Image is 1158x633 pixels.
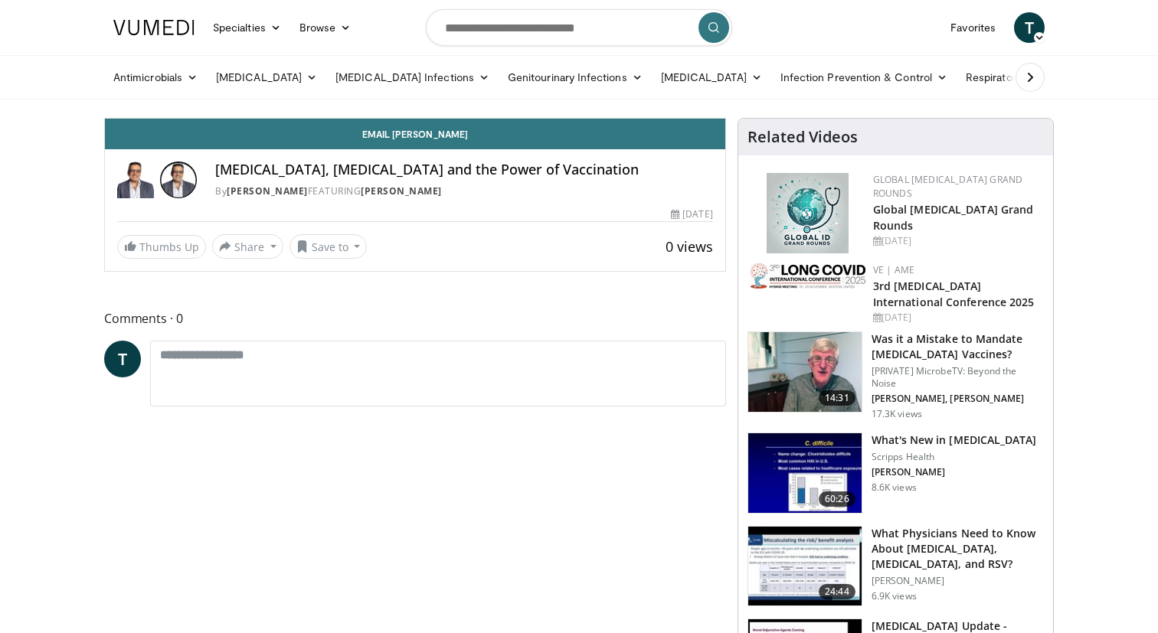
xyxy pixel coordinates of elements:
p: [PRIVATE] MicrobeTV: Beyond the Noise [872,365,1044,390]
a: Favorites [941,12,1005,43]
p: [PERSON_NAME] [872,575,1044,587]
a: [MEDICAL_DATA] [652,62,771,93]
p: [PERSON_NAME] [872,466,1037,478]
a: [PERSON_NAME] [361,184,442,197]
a: [MEDICAL_DATA] Infections [326,62,499,93]
a: 60:26 What's New in [MEDICAL_DATA] Scripps Health [PERSON_NAME] 8.6K views [747,432,1044,514]
button: Save to [289,234,368,259]
a: 14:31 Was it a Mistake to Mandate [MEDICAL_DATA] Vaccines? [PRIVATE] MicrobeTV: Beyond the Noise ... [747,331,1044,420]
p: 8.6K views [872,481,917,494]
img: e456a1d5-25c5-46f9-913a-7a343587d2a7.png.150x105_q85_autocrop_double_scale_upscale_version-0.2.png [767,173,849,253]
div: [DATE] [873,311,1041,325]
p: 17.3K views [872,408,922,420]
img: f91047f4-3b1b-4007-8c78-6eacab5e8334.150x105_q85_crop-smart_upscale.jpg [748,332,862,412]
span: 60:26 [819,491,855,507]
a: Infection Prevention & Control [771,62,957,93]
input: Search topics, interventions [426,9,732,46]
h4: [MEDICAL_DATA], [MEDICAL_DATA] and the Power of Vaccination [215,162,713,178]
a: Antimicrobials [104,62,207,93]
img: Dr. Enrique Chacon-Cruz [117,162,154,198]
img: 8828b190-63b7-4755-985f-be01b6c06460.150x105_q85_crop-smart_upscale.jpg [748,433,862,513]
div: By FEATURING [215,184,713,198]
a: T [104,341,141,377]
div: [DATE] [671,207,712,221]
h4: Related Videos [747,128,858,146]
p: Scripps Health [872,451,1037,463]
a: Browse [290,12,361,43]
span: 24:44 [819,584,855,599]
img: a2792a71-925c-4fc2-b8ef-8d1b21aec2f7.png.150x105_q85_autocrop_double_scale_upscale_version-0.2.jpg [751,263,865,289]
a: 3rd [MEDICAL_DATA] International Conference 2025 [873,279,1035,309]
a: Global [MEDICAL_DATA] Grand Rounds [873,173,1023,200]
a: Email [PERSON_NAME] [105,119,725,149]
a: Respiratory Infections [957,62,1099,93]
img: Avatar [160,162,197,198]
a: VE | AME [873,263,914,276]
span: 14:31 [819,390,855,406]
div: [DATE] [873,234,1041,248]
h3: What's New in [MEDICAL_DATA] [872,432,1037,448]
span: 0 views [666,237,713,256]
a: Thumbs Up [117,235,206,259]
p: 6.9K views [872,590,917,602]
span: Comments 0 [104,308,726,328]
h3: Was it a Mistake to Mandate [MEDICAL_DATA] Vaccines? [872,331,1044,362]
a: Global [MEDICAL_DATA] Grand Rounds [873,202,1034,233]
img: 91589b0f-a920-456c-982d-84c13c387289.150x105_q85_crop-smart_upscale.jpg [748,527,862,606]
a: [MEDICAL_DATA] [207,62,326,93]
a: 24:44 What Physicians Need to Know About [MEDICAL_DATA], [MEDICAL_DATA], and RSV? [PERSON_NAME] 6... [747,526,1044,607]
a: Genitourinary Infections [499,62,652,93]
img: VuMedi Logo [113,20,195,35]
button: Share [212,234,283,259]
a: T [1014,12,1045,43]
a: [PERSON_NAME] [227,184,308,197]
h3: What Physicians Need to Know About [MEDICAL_DATA], [MEDICAL_DATA], and RSV? [872,526,1044,572]
p: [PERSON_NAME], [PERSON_NAME] [872,393,1044,405]
a: Specialties [204,12,290,43]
